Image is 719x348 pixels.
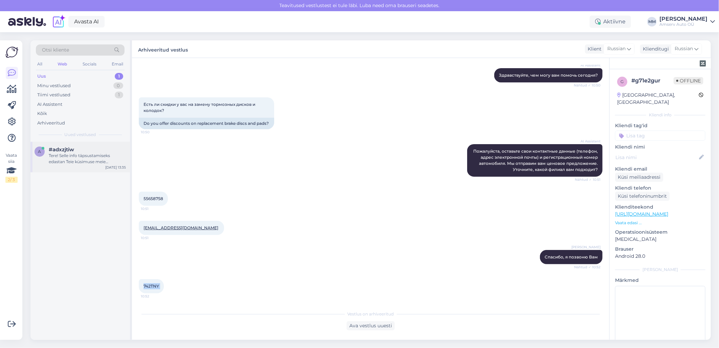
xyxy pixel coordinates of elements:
[621,79,624,84] span: g
[615,112,705,118] div: Kliendi info
[36,60,44,69] div: All
[138,44,188,54] label: Arhiveeritud vestlus
[38,149,41,154] span: a
[675,45,693,53] span: Russian
[141,206,166,211] span: 10:51
[615,211,668,217] a: [URL][DOMAIN_NAME]
[615,246,705,253] p: Brauser
[571,245,601,250] span: [PERSON_NAME]
[574,265,601,270] span: Nähtud ✓ 10:52
[37,110,47,117] div: Kõik
[575,177,601,182] span: Nähtud ✓ 10:51
[615,185,705,192] p: Kliendi telefon
[51,15,66,29] img: explore-ai
[65,132,96,138] span: Uued vestlused
[68,16,105,27] a: Avasta AI
[617,92,699,106] div: [GEOGRAPHIC_DATA], [GEOGRAPHIC_DATA]
[37,82,71,89] div: Minu vestlused
[5,152,18,183] div: Vaata siia
[348,311,394,317] span: Vestlus on arhiveeritud
[615,166,705,173] p: Kliendi email
[115,92,123,98] div: 1
[615,192,670,201] div: Küsi telefoninumbrit
[590,16,631,28] div: Aktiivne
[144,284,159,289] span: 742TNY
[615,220,705,226] p: Vaata edasi ...
[141,294,166,299] span: 10:52
[141,130,166,135] span: 10:50
[56,60,68,69] div: Web
[674,77,703,84] span: Offline
[607,45,626,53] span: Russian
[42,46,69,54] span: Otsi kliente
[615,277,705,284] p: Märkmed
[615,229,705,236] p: Operatsioonisüsteem
[615,143,705,151] p: Kliendi nimi
[110,60,125,69] div: Email
[37,101,62,108] div: AI Assistent
[141,235,166,240] span: 10:51
[49,147,74,153] span: #adxzjtiw
[615,253,705,260] p: Android 28.0
[615,154,698,161] input: Lisa nimi
[139,118,274,129] div: Do you offer discounts on replacement brake discs and pads?
[37,92,70,98] div: Tiimi vestlused
[144,196,163,201] span: 55658758
[113,82,123,89] div: 0
[659,22,707,27] div: Amserv Auto OÜ
[5,177,18,183] div: 2 / 3
[499,73,598,78] span: Здравствуйте, чем могу вам помочь сегодня?
[574,83,601,88] span: Nähtud ✓ 10:50
[144,225,218,230] a: [EMAIL_ADDRESS][DOMAIN_NAME]
[640,45,669,53] div: Klienditugi
[615,131,705,141] input: Lisa tag
[545,254,598,259] span: Спасибо, я позвоню Вам
[700,60,706,66] img: zendesk
[49,153,126,165] div: Tere! Selle info täpsustamiseks edastan Teie küsimuse meie spetsialistile, kes võtab Teiega ühend...
[615,267,705,273] div: [PERSON_NAME]
[115,73,123,80] div: 1
[615,236,705,243] p: [MEDICAL_DATA]
[347,321,395,330] div: Ava vestlus uuesti
[585,45,602,53] div: Klient
[575,63,601,68] span: AI Assistent
[575,139,601,144] span: AI Assistent
[659,16,707,22] div: [PERSON_NAME]
[81,60,98,69] div: Socials
[37,120,65,127] div: Arhiveeritud
[473,149,599,172] span: Пожалуйста, оставьте свои контактные данные (телефон, адрес электронной почты) и регистрационный ...
[631,77,674,85] div: # g71e2gur
[37,73,46,80] div: Uus
[5,46,18,59] img: Askly Logo
[615,204,705,211] p: Klienditeekond
[659,16,715,27] a: [PERSON_NAME]Amserv Auto OÜ
[647,17,657,26] div: MM
[105,165,126,170] div: [DATE] 13:35
[144,102,256,113] span: Есть ли скидки у вас на замену тормозных дисков и колодок?
[615,173,663,182] div: Küsi meiliaadressi
[615,122,705,129] p: Kliendi tag'id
